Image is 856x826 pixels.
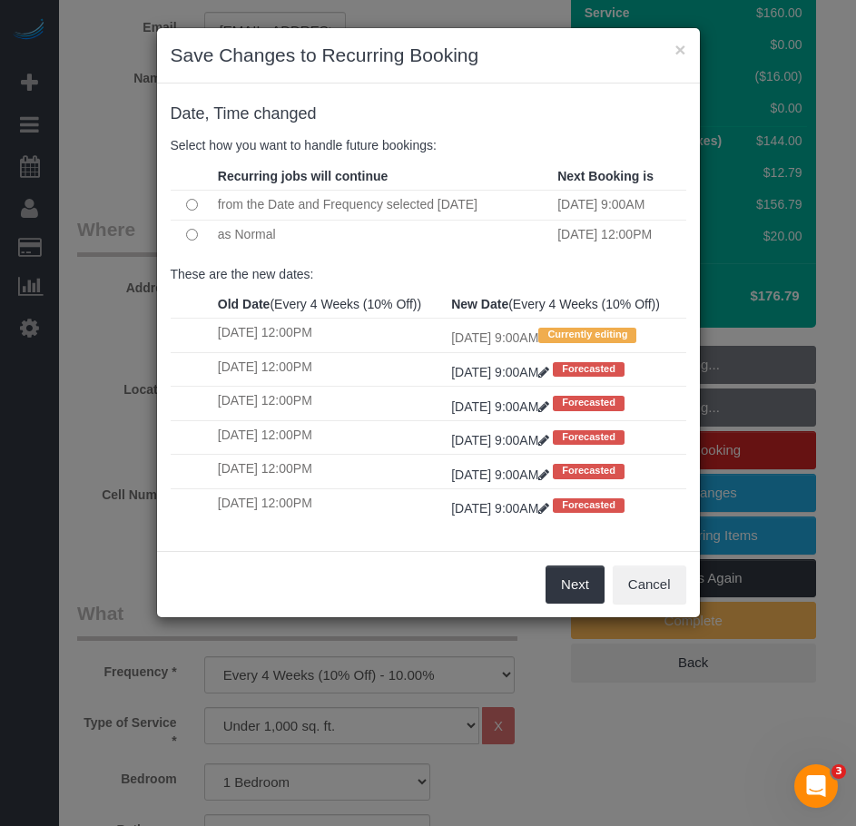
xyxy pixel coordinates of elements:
[451,365,553,379] a: [DATE] 9:00AM
[213,352,447,386] td: [DATE] 12:00PM
[553,498,625,513] span: Forecasted
[451,467,553,482] a: [DATE] 9:00AM
[171,104,250,123] span: Date, Time
[171,42,686,69] h3: Save Changes to Recurring Booking
[794,764,838,808] iframe: Intercom live chat
[553,220,685,250] td: [DATE] 12:00PM
[218,297,271,311] strong: Old Date
[831,764,846,779] span: 3
[553,362,625,377] span: Forecasted
[451,433,553,447] a: [DATE] 9:00AM
[451,399,553,414] a: [DATE] 9:00AM
[218,169,388,183] strong: Recurring jobs will continue
[171,136,686,154] p: Select how you want to handle future bookings:
[213,190,553,220] td: from the Date and Frequency selected [DATE]
[553,464,625,478] span: Forecasted
[171,265,686,283] p: These are the new dates:
[447,319,685,352] td: [DATE] 9:00AM
[171,105,686,123] h4: changed
[213,290,447,319] th: (Every 4 Weeks (10% Off))
[613,565,686,604] button: Cancel
[213,455,447,488] td: [DATE] 12:00PM
[546,565,605,604] button: Next
[213,319,447,352] td: [DATE] 12:00PM
[213,220,553,250] td: as Normal
[213,420,447,454] td: [DATE] 12:00PM
[451,297,508,311] strong: New Date
[538,328,636,342] span: Currently editing
[451,501,553,516] a: [DATE] 9:00AM
[447,290,685,319] th: (Every 4 Weeks (10% Off))
[553,430,625,445] span: Forecasted
[213,488,447,522] td: [DATE] 12:00PM
[557,169,654,183] strong: Next Booking is
[553,396,625,410] span: Forecasted
[213,387,447,420] td: [DATE] 12:00PM
[553,190,685,220] td: [DATE] 9:00AM
[674,40,685,59] button: ×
